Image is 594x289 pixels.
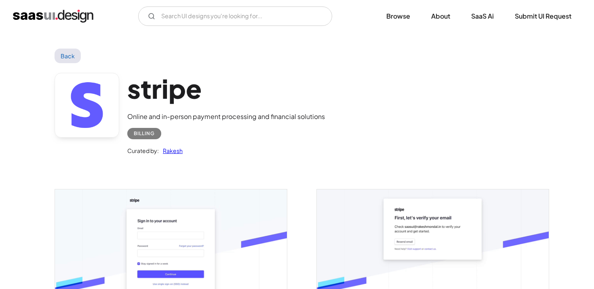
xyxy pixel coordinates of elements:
[421,7,460,25] a: About
[13,10,93,23] a: home
[134,129,155,138] div: Billing
[159,146,183,155] a: Rakesh
[55,49,81,63] a: Back
[138,6,332,26] input: Search UI designs you're looking for...
[461,7,503,25] a: SaaS Ai
[138,6,332,26] form: Email Form
[127,146,159,155] div: Curated by:
[127,73,325,104] h1: stripe
[377,7,420,25] a: Browse
[505,7,581,25] a: Submit UI Request
[127,112,325,121] div: Online and in-person payment processing and financial solutions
